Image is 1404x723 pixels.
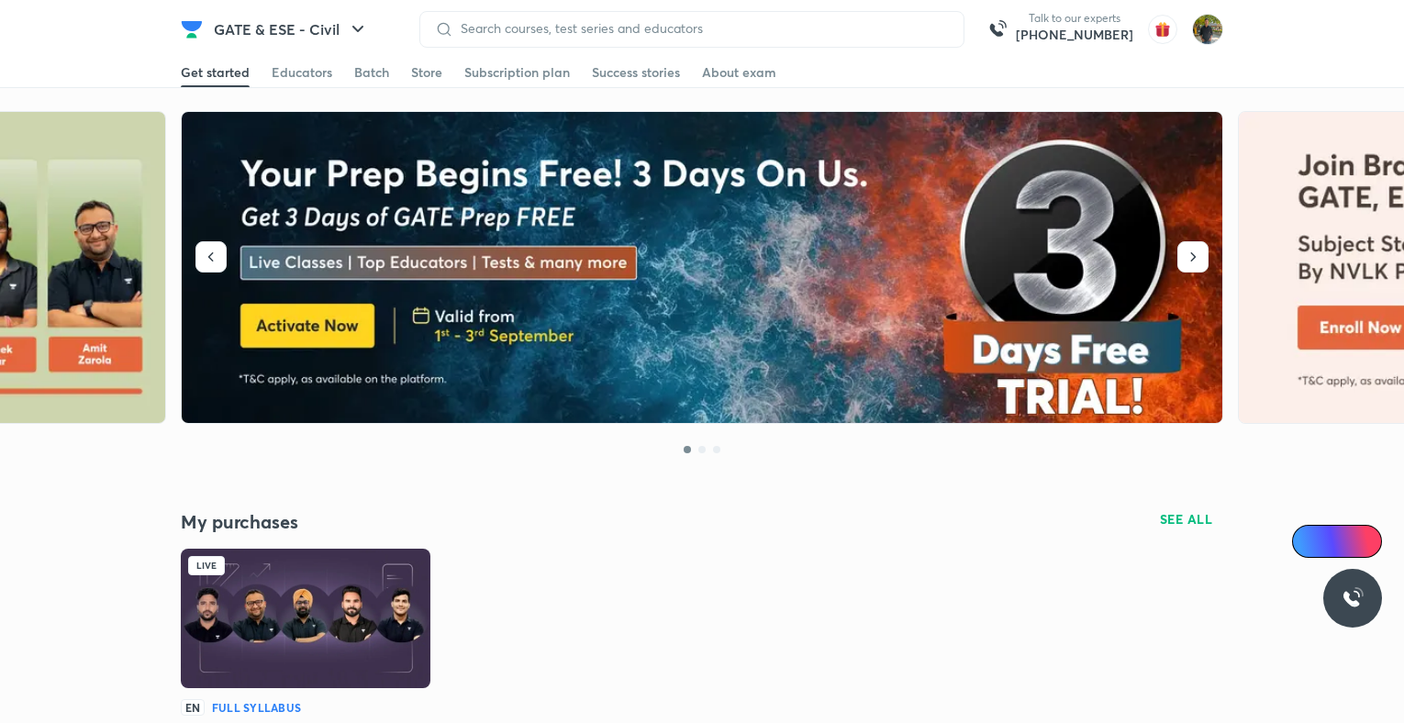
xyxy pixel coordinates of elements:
[1342,587,1364,609] img: ttu
[464,58,570,87] a: Subscription plan
[272,63,332,82] div: Educators
[1292,525,1382,558] a: Ai Doubts
[453,21,949,36] input: Search courses, test series and educators
[1160,513,1213,526] span: SEE ALL
[1303,534,1318,549] img: Icon
[1322,534,1371,549] span: Ai Doubts
[181,58,250,87] a: Get started
[181,699,205,716] p: EN
[203,11,380,48] button: GATE & ESE - Civil
[272,58,332,87] a: Educators
[188,556,225,575] div: Live
[702,58,776,87] a: About exam
[411,58,442,87] a: Store
[181,510,702,534] h4: My purchases
[592,58,680,87] a: Success stories
[212,699,301,716] h6: Full Syllabus
[1149,505,1224,534] button: SEE ALL
[702,63,776,82] div: About exam
[1192,14,1223,45] img: shubham rawat
[354,58,389,87] a: Batch
[181,63,250,82] div: Get started
[464,63,570,82] div: Subscription plan
[1016,11,1133,26] p: Talk to our experts
[181,18,203,40] img: Company Logo
[181,549,430,688] img: Batch Thumbnail
[592,63,680,82] div: Success stories
[979,11,1016,48] img: call-us
[1016,26,1133,44] a: [PHONE_NUMBER]
[1148,15,1177,44] img: avatar
[411,63,442,82] div: Store
[354,63,389,82] div: Batch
